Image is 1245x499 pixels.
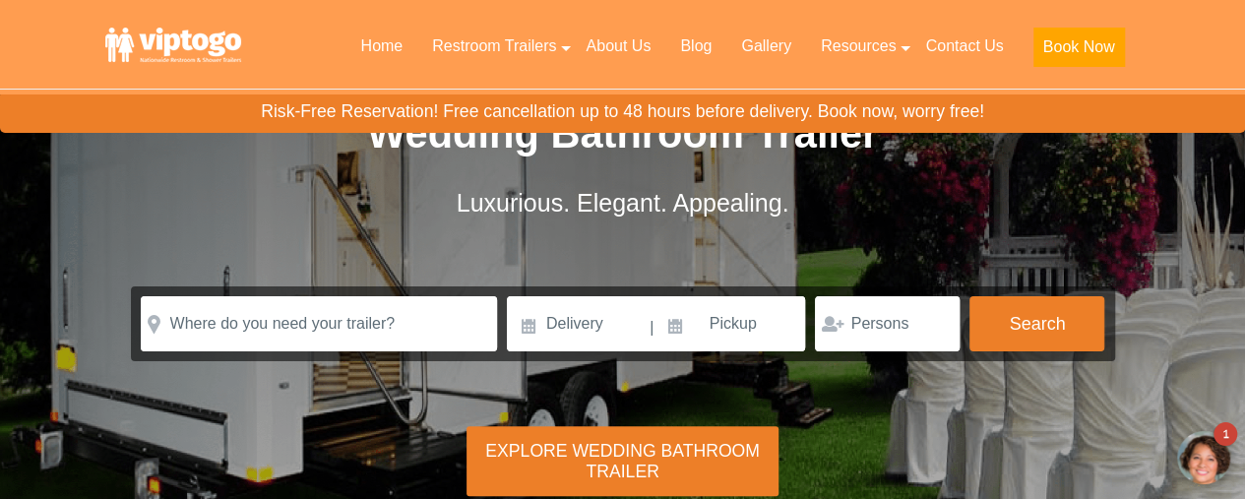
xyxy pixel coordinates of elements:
div: Explore Wedding Bathroom Trailer [467,426,778,496]
a: Contact Us [910,25,1018,68]
a: Blog [665,25,726,68]
span: Wedding Bathroom Trailer [367,110,878,156]
input: Where do you need your trailer? [141,296,497,351]
a: Resources [806,25,910,68]
button: Search [969,296,1104,351]
iframe: Live Chat Button [1014,416,1245,499]
a: About Us [571,25,665,68]
a: Home [345,25,417,68]
a: Book Now [1019,25,1140,79]
a: Restroom Trailers [417,25,571,68]
span: Luxurious. Elegant. Appealing. [457,189,789,217]
input: Pickup [656,296,806,351]
button: Book Now [1033,28,1125,67]
span: | [650,296,654,359]
input: Persons [815,296,960,351]
a: Gallery [726,25,806,68]
input: Delivery [507,296,648,351]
